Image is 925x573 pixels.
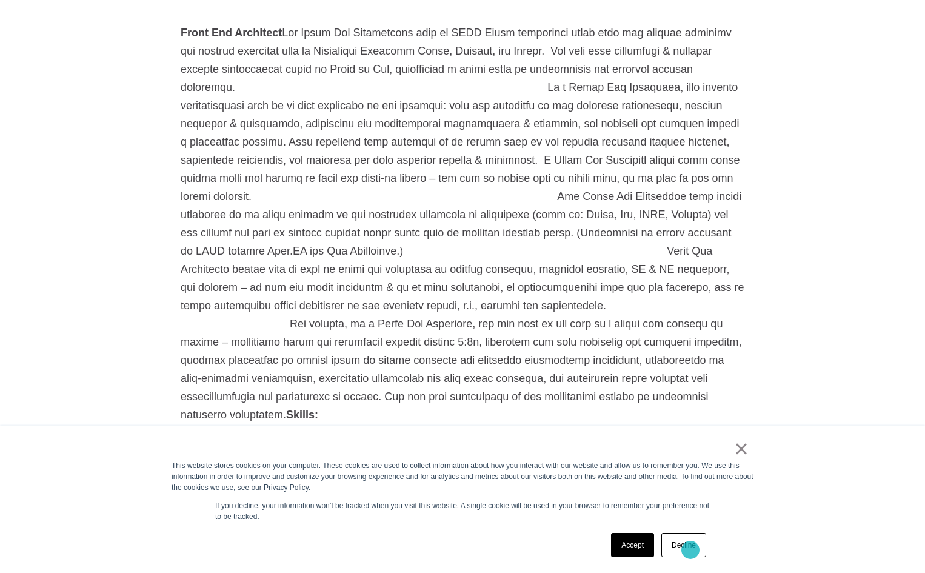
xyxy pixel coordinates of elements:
[286,409,318,421] strong: Skills:
[215,500,710,522] p: If you decline, your information won’t be tracked when you visit this website. A single cookie wi...
[172,460,753,493] div: This website stores cookies on your computer. These cookies are used to collect information about...
[611,533,654,557] a: Accept
[661,533,706,557] a: Decline
[181,27,282,39] strong: Front End Architect
[181,424,744,442] li: Expert understanding of web markup, including HTML5, CSS and CSS preprocessors such as LESS and SASS
[734,443,749,454] a: ×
